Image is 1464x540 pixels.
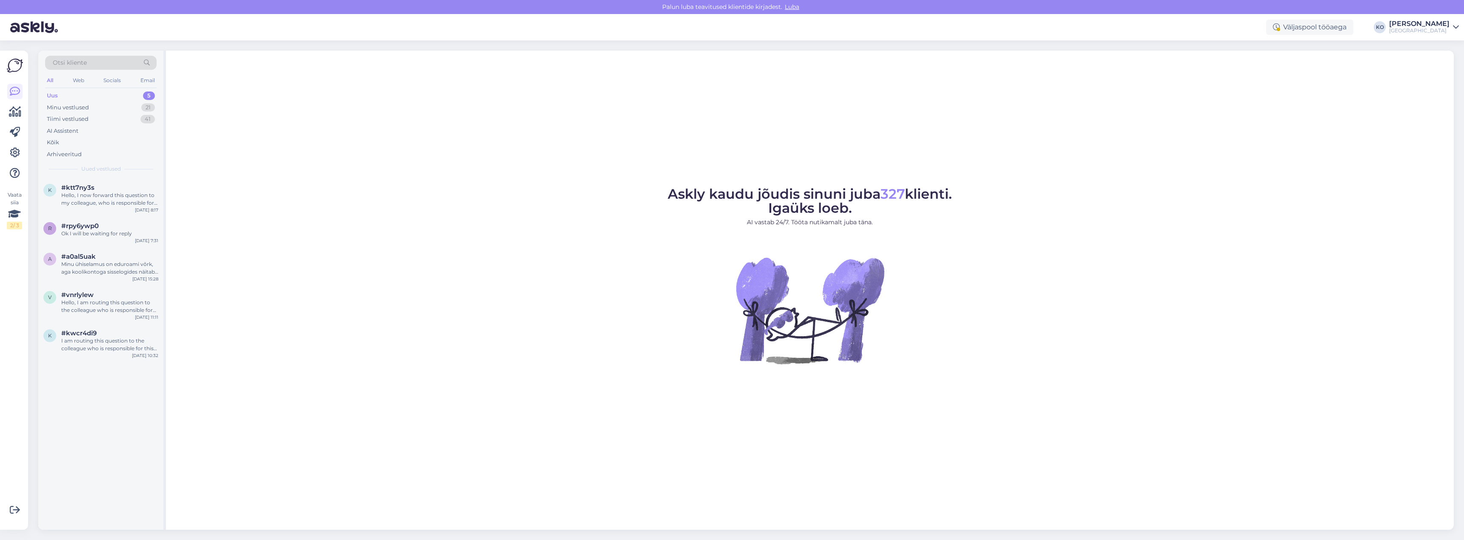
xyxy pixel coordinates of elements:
div: 41 [140,115,155,123]
span: r [48,225,52,231]
span: v [48,294,51,300]
div: Web [71,75,86,86]
span: #kwcr4di9 [61,329,97,337]
span: Askly kaudu jõudis sinuni juba klienti. Igaüks loeb. [668,186,952,216]
span: Uued vestlused [81,165,121,173]
div: Tiimi vestlused [47,115,89,123]
div: Arhiveeritud [47,150,82,159]
p: AI vastab 24/7. Tööta nutikamalt juba täna. [668,218,952,227]
span: 327 [881,186,905,202]
span: #rpy6ywp0 [61,222,99,230]
div: All [45,75,55,86]
div: Email [139,75,157,86]
span: k [48,332,52,339]
a: [PERSON_NAME][GEOGRAPHIC_DATA] [1389,20,1459,34]
div: [GEOGRAPHIC_DATA] [1389,27,1450,34]
div: Väljaspool tööaega [1266,20,1353,35]
span: #ktt7ny3s [61,184,94,191]
div: [DATE] 10:32 [132,352,158,359]
span: k [48,187,52,193]
span: #vnrlylew [61,291,94,299]
span: a [48,256,52,262]
div: 2 / 3 [7,222,22,229]
div: [DATE] 7:31 [135,237,158,244]
div: I am routing this question to the colleague who is responsible for this topic. The reply might ta... [61,337,158,352]
img: No Chat active [733,234,886,387]
div: 21 [141,103,155,112]
div: [PERSON_NAME] [1389,20,1450,27]
div: Uus [47,91,58,100]
div: Minu ühiselamus on eduroami võrk, aga koolikontoga sisselogides näitab [PERSON_NAME] wifi [PERSON... [61,260,158,276]
div: 5 [143,91,155,100]
div: Socials [102,75,123,86]
div: [DATE] 11:11 [135,314,158,320]
span: Otsi kliente [53,58,87,67]
div: [DATE] 8:17 [135,207,158,213]
div: Hello, I am routing this question to the colleague who is responsible for this topic. The reply m... [61,299,158,314]
div: Minu vestlused [47,103,89,112]
img: Askly Logo [7,57,23,74]
span: Luba [782,3,802,11]
span: #a0al5uak [61,253,96,260]
div: KO [1374,21,1386,33]
div: Kõik [47,138,59,147]
div: Hello, I now forward this question to my colleague, who is responsible for this. The reply will b... [61,191,158,207]
div: [DATE] 15:28 [132,276,158,282]
div: AI Assistent [47,127,78,135]
div: Vaata siia [7,191,22,229]
div: Ok I will be waiting for reply [61,230,158,237]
